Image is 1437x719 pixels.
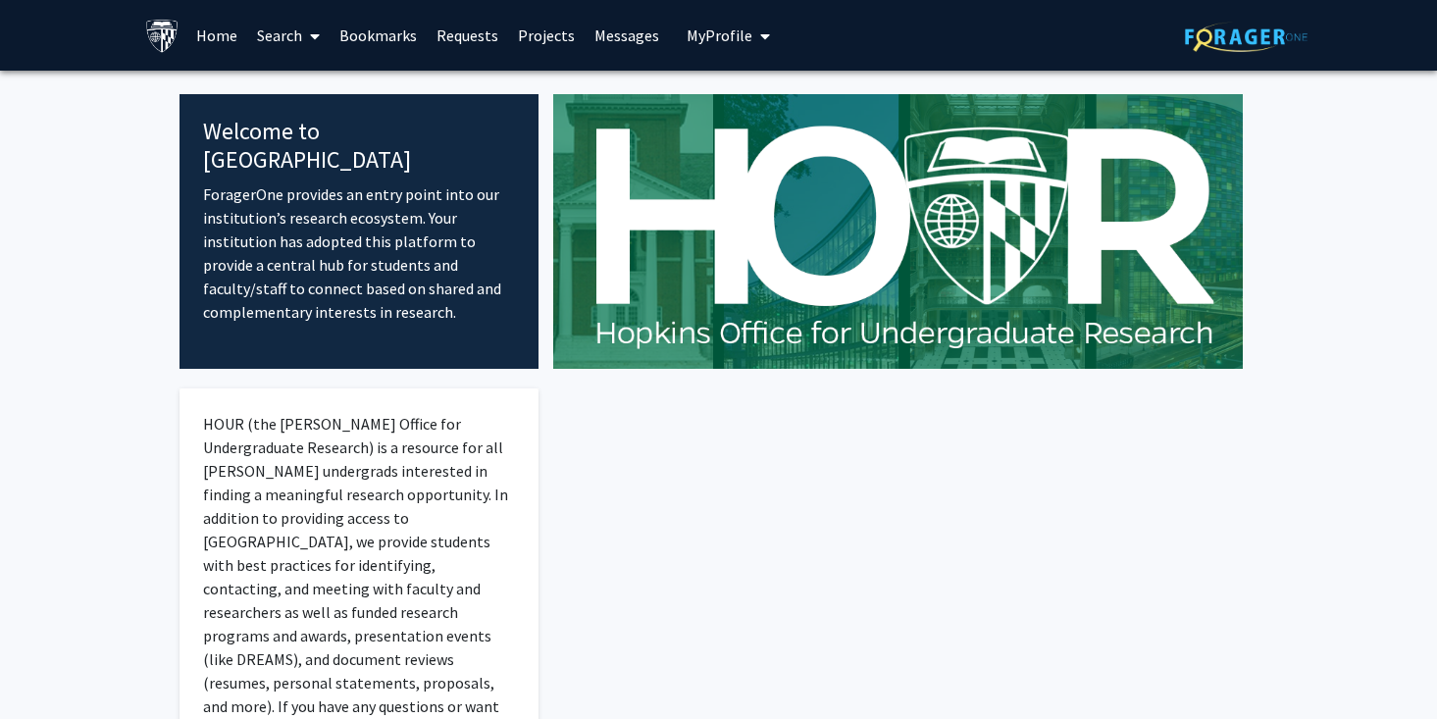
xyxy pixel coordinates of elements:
[203,118,516,175] h4: Welcome to [GEOGRAPHIC_DATA]
[585,1,669,70] a: Messages
[203,182,516,324] p: ForagerOne provides an entry point into our institution’s research ecosystem. Your institution ha...
[15,631,83,704] iframe: Chat
[508,1,585,70] a: Projects
[1185,22,1308,52] img: ForagerOne Logo
[687,26,752,45] span: My Profile
[247,1,330,70] a: Search
[427,1,508,70] a: Requests
[553,94,1243,369] img: Cover Image
[186,1,247,70] a: Home
[330,1,427,70] a: Bookmarks
[145,19,180,53] img: Johns Hopkins University Logo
